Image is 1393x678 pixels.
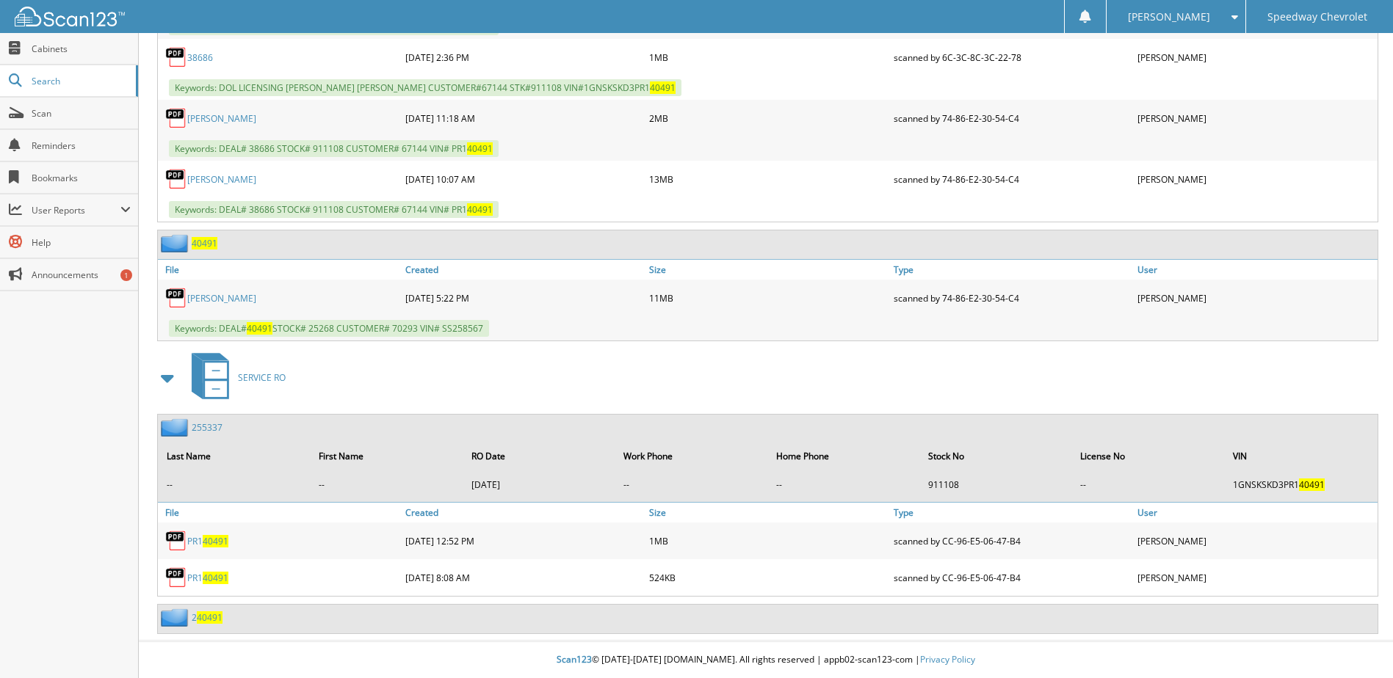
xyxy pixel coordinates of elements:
span: 40491 [467,203,493,216]
div: scanned by 74-86-E2-30-54-C4 [890,283,1134,313]
td: -- [1073,473,1223,497]
img: PDF.png [165,530,187,552]
img: PDF.png [165,46,187,68]
div: 1 [120,269,132,281]
span: Scan [32,107,131,120]
div: [PERSON_NAME] [1134,563,1378,592]
a: 240491 [192,611,222,624]
th: Home Phone [769,441,919,471]
img: folder2.png [161,608,192,627]
a: 38686 [187,51,213,64]
div: [PERSON_NAME] [1134,43,1378,72]
img: folder2.png [161,418,192,437]
span: 40491 [650,81,676,94]
a: File [158,260,402,280]
td: -- [769,473,919,497]
span: 40491 [197,611,222,624]
img: PDF.png [165,107,187,129]
td: 1GNSKSKD3PR1 [1226,473,1376,497]
a: Created [402,260,645,280]
a: PR140491 [187,572,228,584]
span: 40491 [203,572,228,584]
span: Bookmarks [32,172,131,184]
span: Help [32,236,131,249]
td: [DATE] [464,473,615,497]
div: scanned by 74-86-E2-30-54-C4 [890,103,1134,133]
a: 40491 [192,237,217,249]
a: Type [890,503,1134,522]
div: 524KB [645,563,889,592]
a: SERVICE RO [183,349,286,407]
div: scanned by CC-96-E5-06-47-B4 [890,563,1134,592]
div: [PERSON_NAME] [1134,283,1378,313]
td: -- [159,473,310,497]
div: [DATE] 8:08 AM [402,563,645,592]
a: 255337 [192,421,222,434]
div: [PERSON_NAME] [1134,526,1378,555]
div: scanned by 74-86-E2-30-54-C4 [890,164,1134,194]
td: -- [311,473,462,497]
a: [PERSON_NAME] [187,112,256,125]
div: 11MB [645,283,889,313]
th: VIN [1226,441,1376,471]
a: Privacy Policy [920,653,975,666]
div: [PERSON_NAME] [1134,103,1378,133]
div: [DATE] 11:18 AM [402,103,645,133]
div: 2MB [645,103,889,133]
span: Announcements [32,269,131,281]
a: User [1134,503,1378,522]
div: [DATE] 2:36 PM [402,43,645,72]
img: scan123-logo-white.svg [15,7,125,26]
th: Stock No [921,441,1071,471]
img: PDF.png [165,566,187,588]
td: -- [616,473,767,497]
span: Speedway Chevrolet [1267,12,1367,21]
div: © [DATE]-[DATE] [DOMAIN_NAME]. All rights reserved | appb02-scan123-com | [139,642,1393,678]
div: [DATE] 10:07 AM [402,164,645,194]
div: scanned by CC-96-E5-06-47-B4 [890,526,1134,555]
span: 40491 [1299,478,1325,491]
span: Reminders [32,139,131,152]
span: Cabinets [32,43,131,55]
div: scanned by 6C-3C-8C-3C-22-78 [890,43,1134,72]
a: User [1134,260,1378,280]
div: [DATE] 5:22 PM [402,283,645,313]
img: PDF.png [165,168,187,190]
span: 40491 [247,322,272,335]
span: Search [32,75,129,87]
a: File [158,503,402,522]
span: 40491 [467,142,493,155]
span: Keywords: DOL LICENSING [PERSON_NAME] [PERSON_NAME] CUSTOMER#67144 STK#911108 VIN#1GNSKSKD3PR1 [169,79,681,96]
span: Scan123 [557,653,592,666]
span: Keywords: DEAL# 38686 STOCK# 911108 CUSTOMER# 67144 VIN# PR1 [169,201,499,218]
span: 40491 [203,535,228,547]
div: 1MB [645,526,889,555]
a: [PERSON_NAME] [187,292,256,305]
div: 1MB [645,43,889,72]
img: folder2.png [161,234,192,252]
th: License No [1073,441,1223,471]
span: SERVICE RO [238,371,286,384]
a: [PERSON_NAME] [187,173,256,186]
span: Keywords: DEAL# STOCK# 25268 CUSTOMER# 70293 VIN# SS258567 [169,320,489,337]
div: [DATE] 12:52 PM [402,526,645,555]
th: Work Phone [616,441,767,471]
a: Created [402,503,645,522]
th: First Name [311,441,462,471]
img: PDF.png [165,287,187,309]
span: [PERSON_NAME] [1128,12,1210,21]
a: Size [645,260,889,280]
span: Keywords: DEAL# 38686 STOCK# 911108 CUSTOMER# 67144 VIN# PR1 [169,140,499,157]
span: User Reports [32,204,120,216]
th: RO Date [464,441,615,471]
a: Size [645,503,889,522]
div: 13MB [645,164,889,194]
td: 911108 [921,473,1071,497]
th: Last Name [159,441,310,471]
a: Type [890,260,1134,280]
div: [PERSON_NAME] [1134,164,1378,194]
a: PR140491 [187,535,228,547]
